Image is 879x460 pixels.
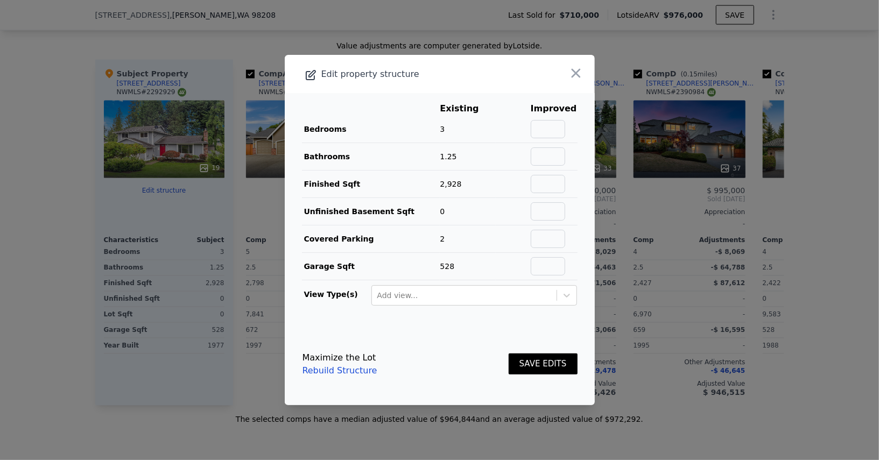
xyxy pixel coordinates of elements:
[302,116,440,143] td: Bedrooms
[530,102,578,116] th: Improved
[440,125,445,133] span: 3
[302,225,440,253] td: Covered Parking
[440,102,496,116] th: Existing
[440,262,455,271] span: 528
[302,171,440,198] td: Finished Sqft
[302,280,371,306] td: View Type(s)
[303,351,377,364] div: Maximize the Lot
[509,353,578,374] button: SAVE EDITS
[302,253,440,280] td: Garage Sqft
[440,207,445,216] span: 0
[302,143,440,171] td: Bathrooms
[440,152,457,161] span: 1.25
[285,67,533,82] div: Edit property structure
[440,235,445,243] span: 2
[440,180,462,188] span: 2,928
[302,198,440,225] td: Unfinished Basement Sqft
[303,364,377,377] a: Rebuild Structure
